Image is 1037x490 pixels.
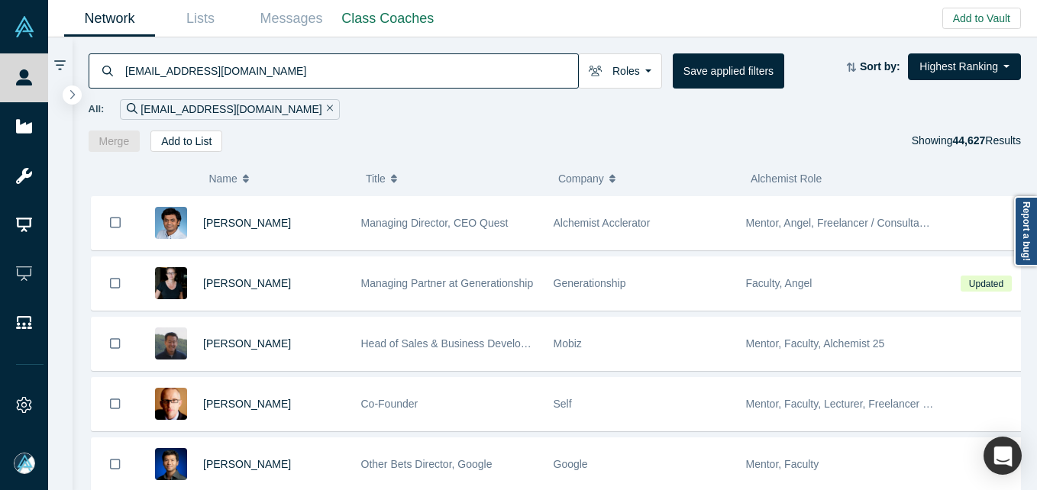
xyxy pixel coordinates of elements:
span: Alchemist Acclerator [554,217,651,229]
button: Save applied filters [673,53,784,89]
button: Title [366,163,542,195]
span: Results [952,134,1021,147]
a: [PERSON_NAME] [203,217,291,229]
input: Search by name, title, company, summary, expertise, investment criteria or topics of focus [124,53,578,89]
a: [PERSON_NAME] [203,337,291,350]
img: Alchemist Vault Logo [14,16,35,37]
button: Add to Vault [942,8,1021,29]
img: Robert Winder's Profile Image [155,388,187,420]
a: Network [64,1,155,37]
div: Showing [912,131,1021,152]
span: Generationship [554,277,626,289]
span: Mentor, Faculty, Alchemist 25 [746,337,885,350]
span: Managing Director, CEO Quest [361,217,509,229]
span: Title [366,163,386,195]
a: [PERSON_NAME] [203,458,291,470]
span: Google [554,458,588,470]
button: Bookmark [92,378,139,430]
button: Company [558,163,735,195]
span: Company [558,163,604,195]
button: Bookmark [92,196,139,250]
button: Add to List [150,131,222,152]
img: Gnani Palanikumar's Profile Image [155,207,187,239]
button: Bookmark [92,257,139,310]
span: Faculty, Angel [746,277,812,289]
button: Remove Filter [322,101,334,118]
a: [PERSON_NAME] [203,398,291,410]
button: Highest Ranking [908,53,1021,80]
button: Roles [578,53,662,89]
div: [EMAIL_ADDRESS][DOMAIN_NAME] [120,99,340,120]
a: [PERSON_NAME] [203,277,291,289]
strong: 44,627 [952,134,985,147]
button: Bookmark [92,318,139,370]
span: Mobiz [554,337,582,350]
a: Lists [155,1,246,37]
img: Mia Scott's Account [14,453,35,474]
button: Name [208,163,350,195]
span: All: [89,102,105,117]
strong: Sort by: [860,60,900,73]
img: Steven Kan's Profile Image [155,448,187,480]
img: Rachel Chalmers's Profile Image [155,267,187,299]
span: Other Bets Director, Google [361,458,493,470]
button: Merge [89,131,141,152]
span: Name [208,163,237,195]
span: Mentor, Faculty [746,458,819,470]
img: Michael Chang's Profile Image [155,327,187,359]
span: Updated [961,276,1011,292]
span: Co-Founder [361,398,418,410]
span: Alchemist Role [751,172,822,185]
span: Managing Partner at Generationship [361,277,534,289]
span: Self [554,398,572,410]
span: Head of Sales & Business Development (interim) [361,337,593,350]
a: Class Coaches [337,1,439,37]
a: Messages [246,1,337,37]
a: Report a bug! [1014,196,1037,266]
